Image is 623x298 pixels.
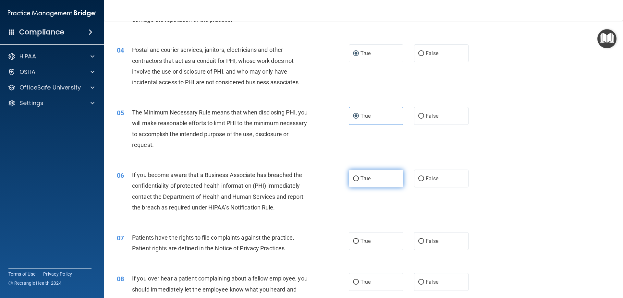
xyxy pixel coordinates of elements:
[8,53,94,60] a: HIPAA
[8,99,94,107] a: Settings
[360,238,371,244] span: True
[132,109,308,148] span: The Minimum Necessary Rule means that when disclosing PHI, you will make reasonable efforts to li...
[117,109,124,117] span: 05
[19,68,36,76] p: OSHA
[426,50,438,56] span: False
[19,84,81,91] p: OfficeSafe University
[353,239,359,244] input: True
[353,176,359,181] input: True
[132,172,303,211] span: If you become aware that a Business Associate has breached the confidentiality of protected healt...
[19,28,64,37] h4: Compliance
[132,234,295,252] span: Patients have the rights to file complaints against the practice. Patient rights are defined in t...
[418,176,424,181] input: False
[426,175,438,182] span: False
[8,271,35,277] a: Terms of Use
[19,53,36,60] p: HIPAA
[360,113,371,119] span: True
[8,68,94,76] a: OSHA
[418,239,424,244] input: False
[117,234,124,242] span: 07
[418,51,424,56] input: False
[132,46,300,86] span: Postal and courier services, janitors, electricians and other contractors that act as a conduit f...
[19,99,43,107] p: Settings
[426,113,438,119] span: False
[8,7,96,20] img: PMB logo
[353,114,359,119] input: True
[117,172,124,179] span: 06
[117,46,124,54] span: 04
[117,275,124,283] span: 08
[8,84,94,91] a: OfficeSafe University
[360,175,371,182] span: True
[360,279,371,285] span: True
[8,280,62,286] span: Ⓒ Rectangle Health 2024
[597,29,617,48] button: Open Resource Center
[360,50,371,56] span: True
[418,114,424,119] input: False
[43,271,72,277] a: Privacy Policy
[353,280,359,285] input: True
[426,279,438,285] span: False
[418,280,424,285] input: False
[353,51,359,56] input: True
[511,252,615,278] iframe: Drift Widget Chat Controller
[426,238,438,244] span: False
